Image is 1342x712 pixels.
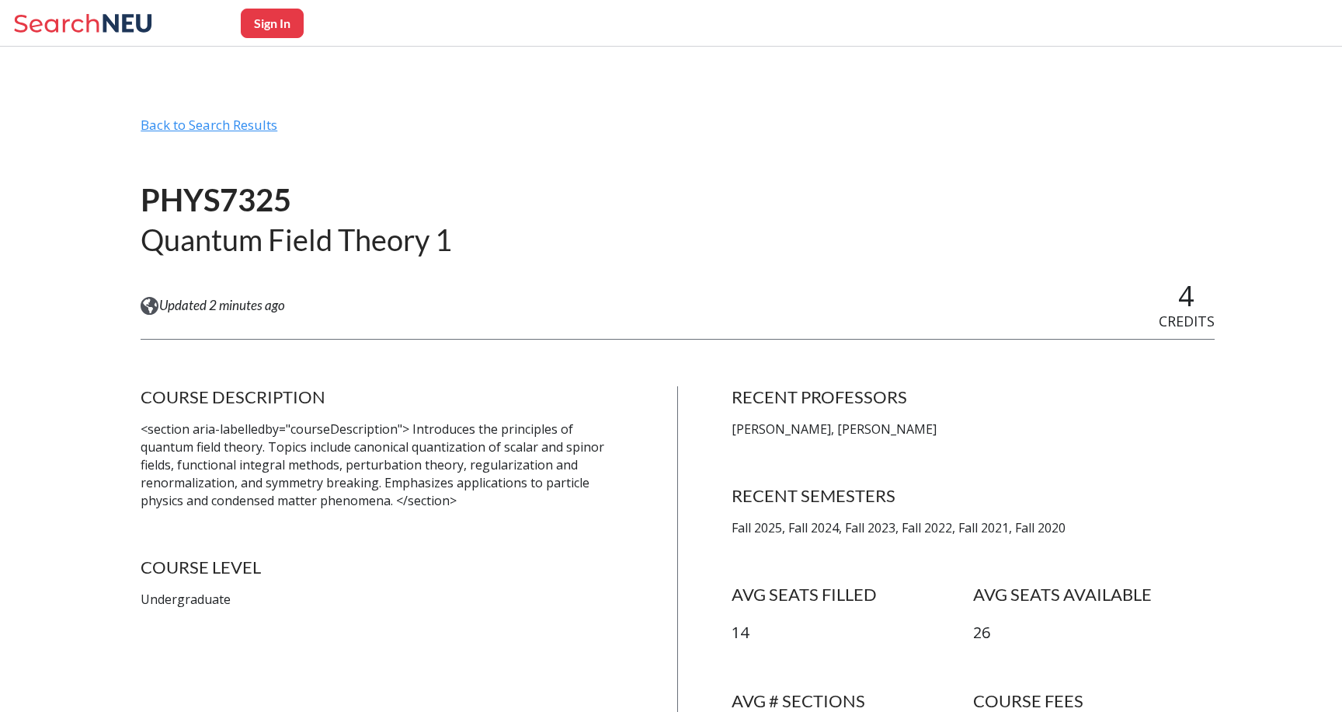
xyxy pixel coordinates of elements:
button: Sign In [241,9,304,38]
h4: COURSE DESCRIPTION [141,386,624,408]
h4: AVG SEATS FILLED [732,584,973,606]
h4: AVG SEATS AVAILABLE [973,584,1215,606]
h4: RECENT SEMESTERS [732,485,1215,507]
span: Updated 2 minutes ago [159,297,285,314]
div: Back to Search Results [141,117,1214,146]
p: 26 [973,622,1215,644]
h4: AVG # SECTIONS [732,690,973,712]
p: 14 [732,622,973,644]
h4: RECENT PROFESSORS [732,386,1215,408]
p: <section aria-labelledby="courseDescription"> Introduces the principles of quantum field theory. ... [141,421,624,509]
h4: COURSE FEES [973,690,1215,712]
h2: Quantum Field Theory 1 [141,221,452,259]
span: 4 [1178,277,1194,315]
h1: PHYS7325 [141,180,452,220]
h4: COURSE LEVEL [141,557,624,578]
p: Undergraduate [141,591,624,609]
p: Fall 2025, Fall 2024, Fall 2023, Fall 2022, Fall 2021, Fall 2020 [732,519,1215,537]
p: [PERSON_NAME], [PERSON_NAME] [732,421,1215,438]
span: CREDITS [1159,312,1215,330]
